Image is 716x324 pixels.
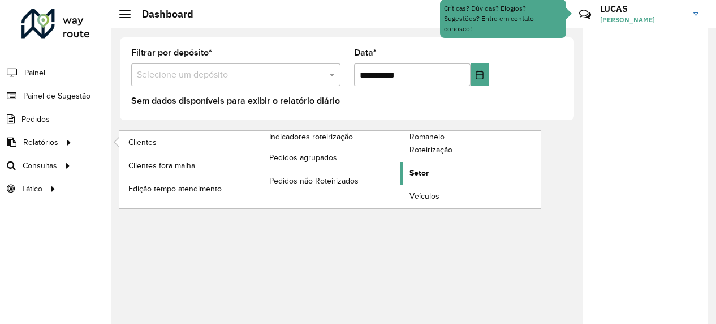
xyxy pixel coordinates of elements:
span: Romaneio [409,131,445,143]
span: Veículos [409,190,439,202]
span: Indicadores roteirização [269,131,353,143]
a: Edição tempo atendimento [119,177,260,200]
span: Pedidos agrupados [269,152,337,164]
h2: Dashboard [131,8,193,20]
button: Choose Date [471,63,489,86]
span: [PERSON_NAME] [600,15,685,25]
span: Roteirização [409,144,452,156]
span: Pedidos [21,113,50,125]
label: Data [354,46,377,59]
span: Consultas [23,160,57,172]
label: Filtrar por depósito [131,46,212,59]
span: Pedidos não Roteirizados [269,175,359,187]
span: Clientes [128,137,157,148]
a: Romaneio [260,131,541,208]
span: Setor [409,167,429,179]
a: Pedidos não Roteirizados [260,169,400,192]
span: Tático [21,183,42,195]
label: Sem dados disponíveis para exibir o relatório diário [131,94,340,108]
h3: LUCAS [600,3,685,14]
span: Edição tempo atendimento [128,183,222,195]
a: Pedidos agrupados [260,146,400,169]
span: Painel de Sugestão [23,90,90,102]
span: Clientes fora malha [128,160,195,172]
a: Veículos [400,185,541,208]
span: Painel [24,67,45,79]
a: Clientes fora malha [119,154,260,177]
a: Clientes [119,131,260,154]
a: Roteirização [400,139,541,161]
a: Contato Rápido [573,2,597,27]
a: Indicadores roteirização [119,131,400,208]
a: Setor [400,162,541,185]
span: Relatórios [23,137,58,148]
